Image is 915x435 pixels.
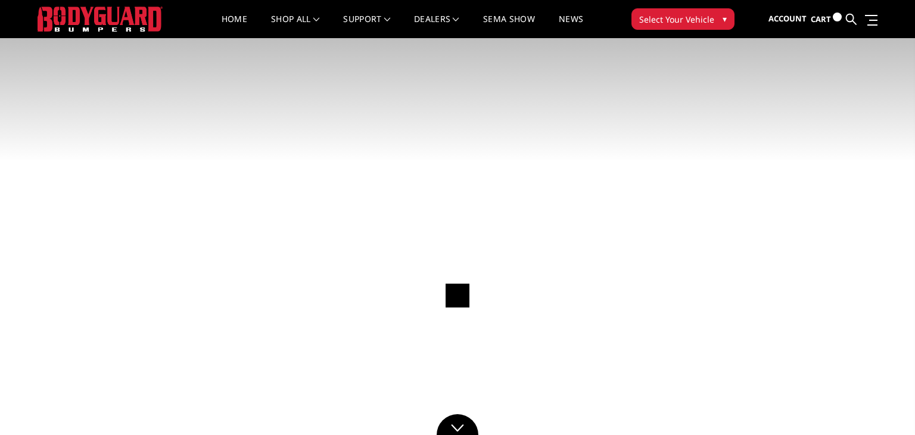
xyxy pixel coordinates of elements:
span: Account [768,13,807,24]
a: shop all [271,15,319,38]
a: Dealers [414,15,459,38]
button: Select Your Vehicle [631,8,735,30]
span: Cart [811,14,831,24]
span: ▾ [723,13,727,25]
a: Account [768,3,807,35]
a: Support [343,15,390,38]
img: BODYGUARD BUMPERS [38,7,163,31]
a: Click to Down [437,414,478,435]
span: Select Your Vehicle [639,13,714,26]
a: Home [222,15,247,38]
a: News [559,15,583,38]
a: Cart [811,3,842,36]
a: SEMA Show [483,15,535,38]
